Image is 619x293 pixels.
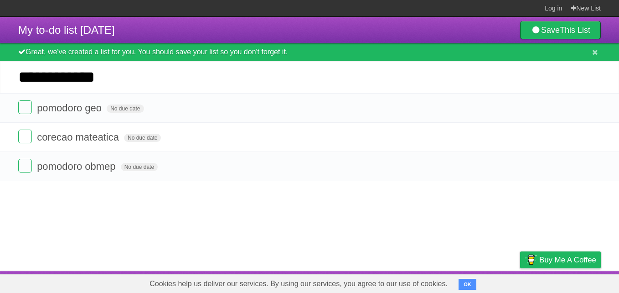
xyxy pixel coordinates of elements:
a: Buy me a coffee [520,251,601,268]
label: Done [18,130,32,143]
a: Suggest a feature [543,273,601,291]
span: Buy me a coffee [539,252,596,268]
span: No due date [124,134,161,142]
a: About [399,273,418,291]
span: corecao mateatica [37,131,121,143]
span: My to-do list [DATE] [18,24,115,36]
label: Done [18,100,32,114]
span: No due date [121,163,158,171]
a: Developers [429,273,466,291]
button: OK [459,279,476,290]
span: No due date [107,105,144,113]
img: Buy me a coffee [525,252,537,267]
a: Privacy [508,273,532,291]
span: pomodoro geo [37,102,104,114]
a: Terms [477,273,497,291]
a: SaveThis List [520,21,601,39]
span: pomodoro obmep [37,161,118,172]
span: Cookies help us deliver our services. By using our services, you agree to our use of cookies. [140,275,457,293]
b: This List [560,26,590,35]
label: Done [18,159,32,173]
